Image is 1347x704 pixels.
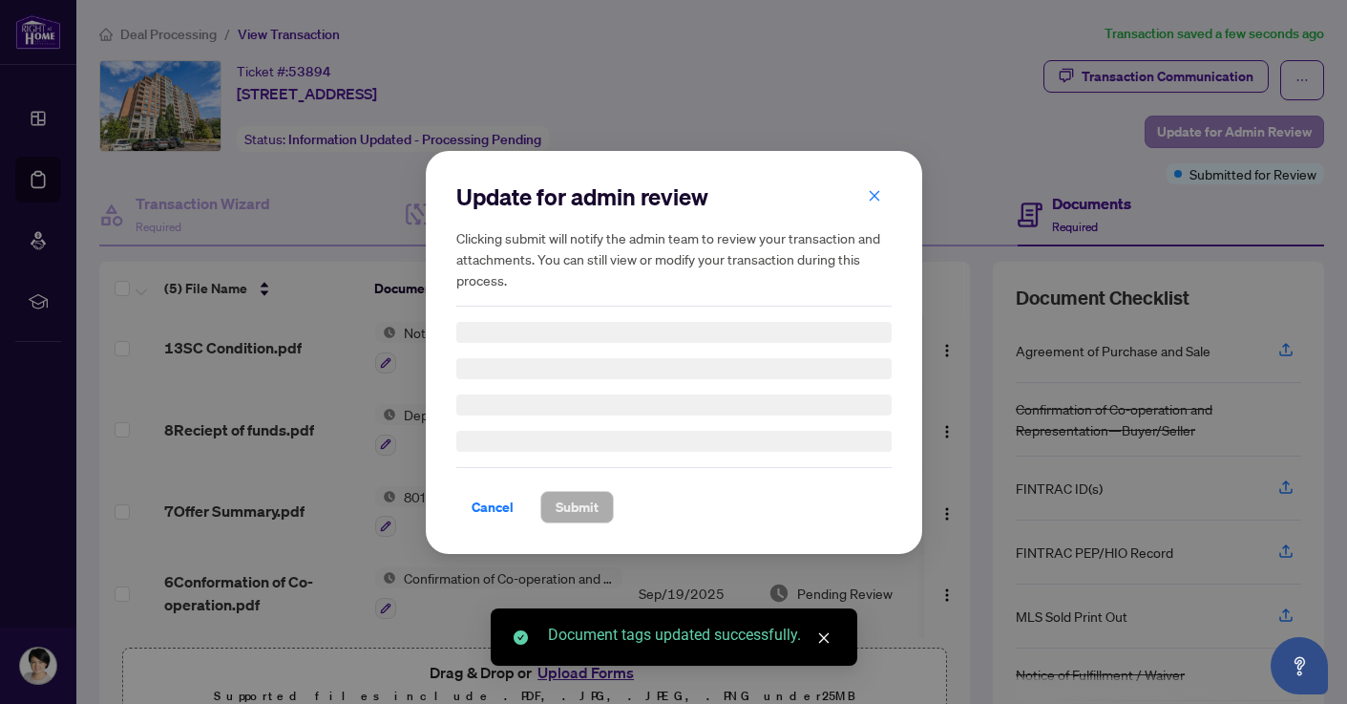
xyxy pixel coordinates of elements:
[868,188,881,202] span: close
[456,181,892,212] h2: Update for admin review
[456,227,892,290] h5: Clicking submit will notify the admin team to review your transaction and attachments. You can st...
[817,631,831,645] span: close
[456,491,529,523] button: Cancel
[813,628,834,649] a: Close
[514,630,528,645] span: check-circle
[548,624,834,647] div: Document tags updated successfully.
[540,491,614,523] button: Submit
[1271,637,1328,694] button: Open asap
[472,492,514,523] span: Cancel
